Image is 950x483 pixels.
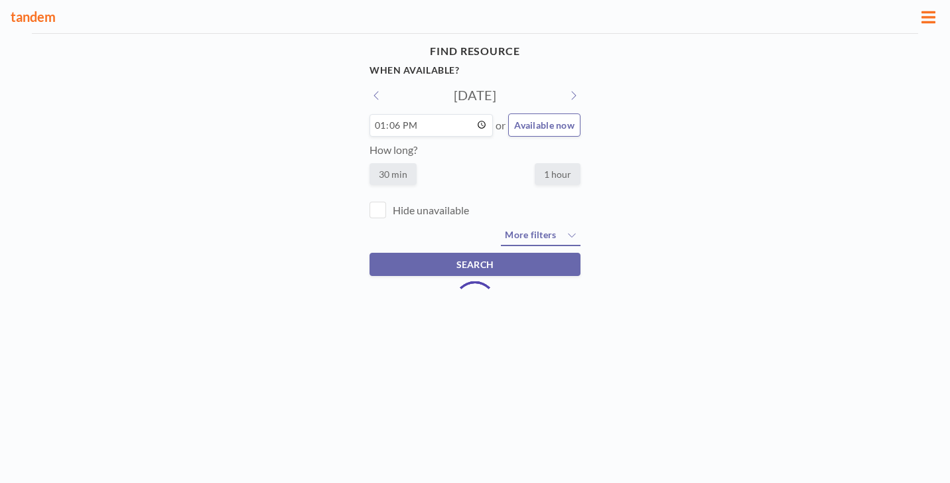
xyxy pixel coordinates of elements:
span: More filters [505,229,556,240]
label: 1 hour [535,163,580,185]
button: SEARCH [370,253,580,276]
span: SEARCH [456,259,494,270]
label: Hide unavailable [393,204,469,217]
span: Available now [514,119,575,131]
button: Available now [508,113,580,137]
span: or [496,119,506,132]
button: More filters [501,225,580,246]
h3: tandem [11,9,917,25]
label: How long? [370,143,417,156]
h4: FIND RESOURCE [370,39,580,63]
label: 30 min [370,163,417,185]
